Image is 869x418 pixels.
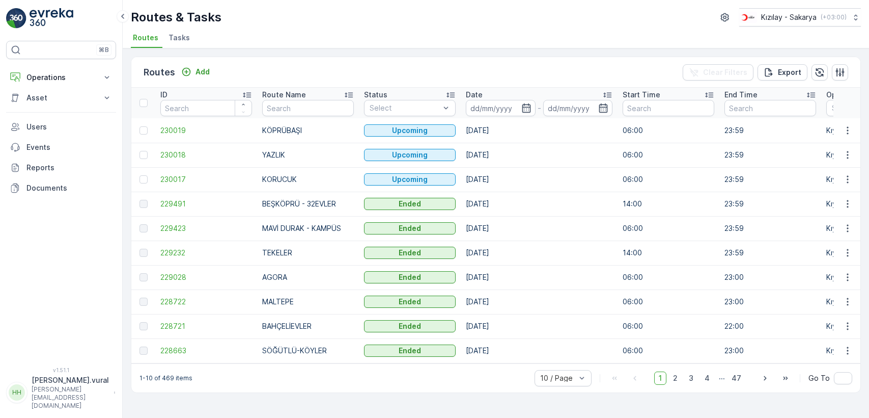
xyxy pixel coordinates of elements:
[139,249,148,257] div: Toggle Row Selected
[195,67,210,77] p: Add
[538,102,541,114] p: -
[370,103,440,113] p: Select
[262,248,354,258] p: TEKELER
[724,223,816,233] p: 23:59
[160,90,167,100] p: ID
[6,88,116,108] button: Asset
[139,151,148,159] div: Toggle Row Selected
[26,163,112,173] p: Reports
[160,199,252,209] a: 229491
[724,248,816,258] p: 23:59
[139,374,192,382] p: 1-10 of 469 items
[169,33,190,43] span: Tasks
[139,224,148,232] div: Toggle Row Selected
[160,321,252,331] a: 228721
[461,241,618,265] td: [DATE]
[364,296,456,308] button: Ended
[461,143,618,167] td: [DATE]
[392,174,428,185] p: Upcoming
[821,13,847,21] p: ( +03:00 )
[144,65,175,80] p: Routes
[6,158,116,178] a: Reports
[668,372,682,385] span: 2
[262,199,354,209] p: BEŞKÖPRÜ - 32EVLER
[399,248,421,258] p: Ended
[160,248,252,258] a: 229232
[6,117,116,137] a: Users
[461,290,618,314] td: [DATE]
[461,118,618,143] td: [DATE]
[160,125,252,136] a: 230019
[724,297,816,307] p: 23:00
[399,199,421,209] p: Ended
[461,314,618,338] td: [DATE]
[623,272,714,282] p: 06:00
[364,124,456,137] button: Upcoming
[262,321,354,331] p: BAHÇELİEVLER
[364,320,456,332] button: Ended
[364,173,456,186] button: Upcoming
[364,222,456,234] button: Ended
[262,90,306,100] p: Route Name
[399,346,421,356] p: Ended
[160,223,252,233] a: 229423
[719,372,725,385] p: ...
[543,100,613,116] input: dd/mm/yyyy
[623,174,714,185] p: 06:00
[623,223,714,233] p: 06:00
[724,125,816,136] p: 23:59
[399,272,421,282] p: Ended
[262,150,354,160] p: YAZLIK
[700,372,714,385] span: 4
[139,200,148,208] div: Toggle Row Selected
[461,167,618,192] td: [DATE]
[808,373,830,383] span: Go To
[139,322,148,330] div: Toggle Row Selected
[160,297,252,307] a: 228722
[399,297,421,307] p: Ended
[623,321,714,331] p: 06:00
[160,272,252,282] a: 229028
[364,247,456,259] button: Ended
[32,375,109,385] p: [PERSON_NAME].vural
[623,125,714,136] p: 06:00
[724,90,758,100] p: End Time
[139,175,148,184] div: Toggle Row Selected
[623,100,714,116] input: Search
[466,100,536,116] input: dd/mm/yyyy
[724,321,816,331] p: 22:00
[739,8,861,27] button: Kızılay - Sakarya(+03:00)
[778,67,801,77] p: Export
[160,174,252,185] a: 230017
[26,142,112,152] p: Events
[6,67,116,88] button: Operations
[364,149,456,161] button: Upcoming
[724,199,816,209] p: 23:59
[262,125,354,136] p: KÖPRÜBAŞI
[364,198,456,210] button: Ended
[160,346,252,356] span: 228663
[9,384,25,401] div: HH
[139,298,148,306] div: Toggle Row Selected
[727,372,746,385] span: 47
[26,72,96,83] p: Operations
[623,297,714,307] p: 06:00
[392,150,428,160] p: Upcoming
[683,64,753,81] button: Clear Filters
[724,346,816,356] p: 23:00
[684,372,698,385] span: 3
[623,90,660,100] p: Start Time
[26,122,112,132] p: Users
[6,367,116,373] span: v 1.51.1
[139,347,148,355] div: Toggle Row Selected
[160,150,252,160] a: 230018
[364,90,387,100] p: Status
[262,100,354,116] input: Search
[139,273,148,281] div: Toggle Row Selected
[160,100,252,116] input: Search
[392,125,428,136] p: Upcoming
